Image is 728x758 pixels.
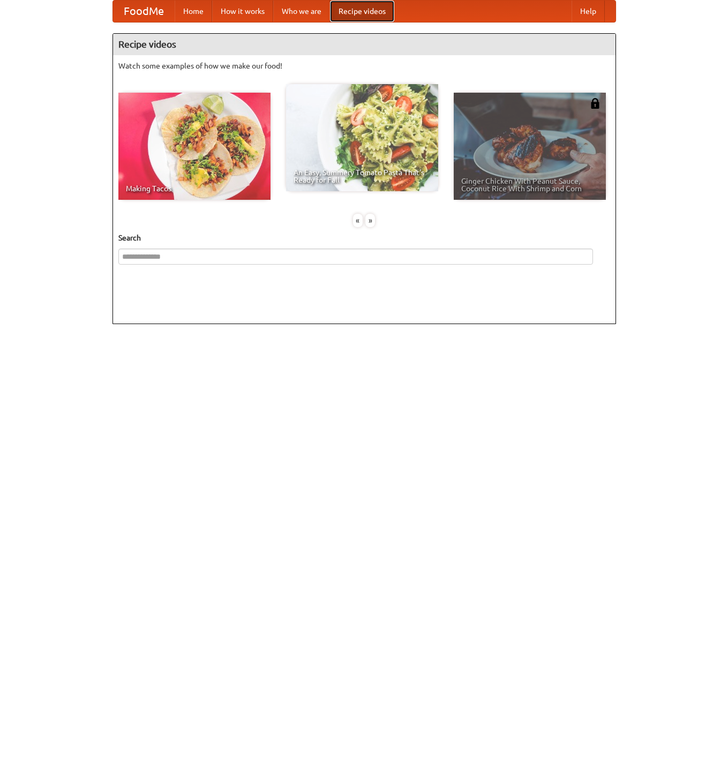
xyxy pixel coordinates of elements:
h5: Search [118,232,610,243]
a: Help [572,1,605,22]
span: Making Tacos [126,185,263,192]
h4: Recipe videos [113,34,616,55]
span: An Easy, Summery Tomato Pasta That's Ready for Fall [294,169,431,184]
a: How it works [212,1,273,22]
div: » [365,214,375,227]
a: Making Tacos [118,93,271,200]
a: Who we are [273,1,330,22]
a: Recipe videos [330,1,394,22]
a: Home [175,1,212,22]
a: An Easy, Summery Tomato Pasta That's Ready for Fall [286,84,438,191]
a: FoodMe [113,1,175,22]
p: Watch some examples of how we make our food! [118,61,610,71]
div: « [353,214,363,227]
img: 483408.png [590,98,601,109]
